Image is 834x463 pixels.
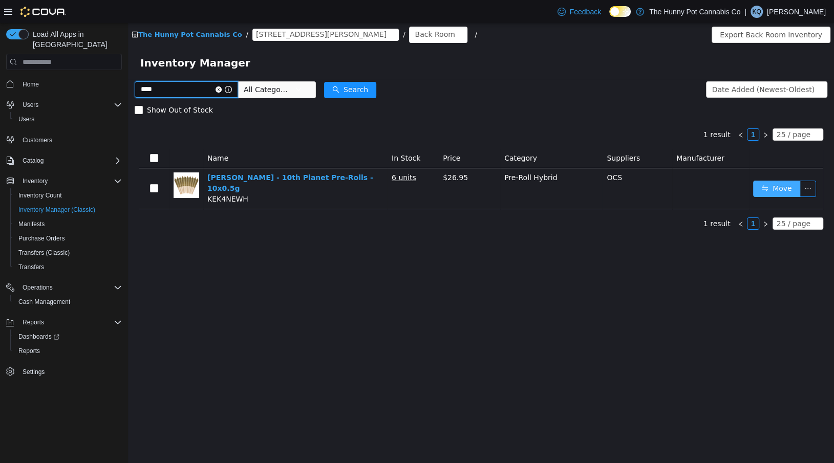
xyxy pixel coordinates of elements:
[14,189,122,202] span: Inventory Count
[14,247,74,259] a: Transfers (Classic)
[575,194,603,207] li: 1 result
[610,109,616,115] i: icon: left
[15,83,89,91] span: Show Out of Stock
[584,59,687,74] div: Date Added (Newest-Oldest)
[18,281,122,294] span: Operations
[18,175,122,187] span: Inventory
[14,232,69,245] a: Purchase Orders
[607,105,619,118] li: Previous Page
[196,59,248,75] button: icon: searchSearch
[46,149,71,175] img: Buddy Blooms - 10th Planet Pre-Rolls - 10x0.5g hero shot
[79,150,245,169] a: [PERSON_NAME] - 10th Planet Pre-Rolls - 10x0.5g
[23,283,53,292] span: Operations
[287,4,327,19] div: Back Room
[18,115,34,123] span: Users
[685,108,691,116] i: icon: down
[14,296,74,308] a: Cash Management
[751,6,763,18] div: Kobee Quinn
[88,63,94,70] i: icon: close-circle
[6,72,122,406] nav: Complex example
[10,329,126,344] a: Dashboards
[2,98,126,112] button: Users
[18,249,70,257] span: Transfers (Classic)
[609,6,631,17] input: Dark Mode
[4,8,10,15] i: icon: shop
[18,134,122,146] span: Customers
[10,260,126,274] button: Transfers
[10,217,126,231] button: Manifests
[14,113,38,125] a: Users
[14,204,99,216] a: Inventory Manager (Classic)
[18,220,45,228] span: Manifests
[10,203,126,217] button: Inventory Manager (Classic)
[18,77,122,90] span: Home
[18,155,122,167] span: Catalog
[752,6,761,18] span: KQ
[14,261,48,273] a: Transfers
[2,315,126,329] button: Reports
[14,189,66,202] a: Inventory Count
[18,365,122,378] span: Settings
[18,316,48,328] button: Reports
[575,105,603,118] li: 1 result
[18,281,57,294] button: Operations
[18,333,59,341] span: Dashboards
[10,295,126,309] button: Cash Management
[128,6,259,17] span: 100 Jamieson Pkwy
[79,131,100,139] span: Name
[18,99,42,111] button: Users
[4,8,114,15] a: icon: shopThe Hunny Pot Cannabis Co
[631,194,644,207] li: Next Page
[619,105,631,118] li: 1
[619,194,631,207] li: 1
[744,6,746,18] p: |
[347,8,349,15] span: /
[264,131,292,139] span: In Stock
[18,191,62,200] span: Inventory Count
[553,2,605,22] a: Feedback
[10,231,126,246] button: Purchase Orders
[264,150,288,159] u: 6 units
[14,204,122,216] span: Inventory Manager (Classic)
[2,76,126,91] button: Home
[18,134,56,146] a: Customers
[2,133,126,147] button: Customers
[14,345,44,357] a: Reports
[634,109,640,115] i: icon: right
[607,194,619,207] li: Previous Page
[116,61,162,72] span: All Categories
[261,9,267,15] i: icon: close-circle
[97,63,104,70] i: icon: info-circle
[275,8,277,15] span: /
[18,234,65,242] span: Purchase Orders
[14,218,122,230] span: Manifests
[2,174,126,188] button: Inventory
[23,80,39,89] span: Home
[18,347,40,355] span: Reports
[649,195,682,206] div: 25 / page
[14,330,63,343] a: Dashboards
[14,247,122,259] span: Transfers (Classic)
[20,7,66,17] img: Cova
[14,113,122,125] span: Users
[12,32,129,48] span: Inventory Manager
[372,145,475,186] td: Pre-Roll Hybrid
[23,368,45,376] span: Settings
[18,298,70,306] span: Cash Management
[14,232,122,245] span: Purchase Orders
[14,345,122,357] span: Reports
[14,218,49,230] a: Manifests
[18,366,49,378] a: Settings
[29,29,122,50] span: Load All Apps in [GEOGRAPHIC_DATA]
[18,316,122,328] span: Reports
[18,206,95,214] span: Inventory Manager (Classic)
[685,197,691,205] i: icon: down
[649,6,740,18] p: The Hunny Pot Cannabis Co
[79,172,120,180] span: KEK4NEWH
[10,112,126,126] button: Users
[315,150,340,159] span: $26.95
[610,198,616,204] i: icon: left
[18,155,48,167] button: Catalog
[18,99,122,111] span: Users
